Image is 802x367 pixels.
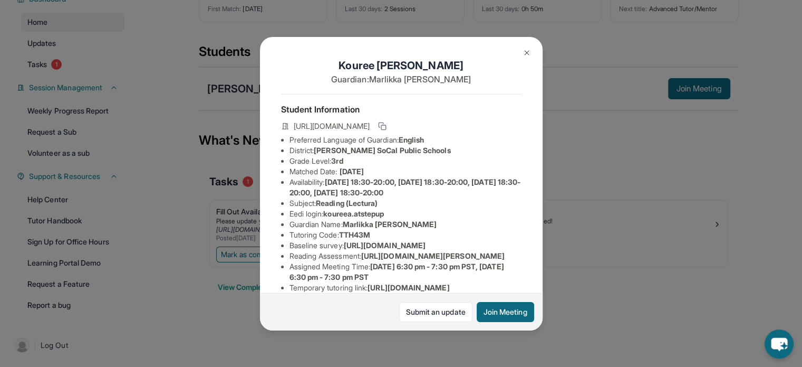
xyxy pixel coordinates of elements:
[376,120,389,133] button: Copy link
[289,177,521,198] li: Availability:
[339,230,370,239] span: TTH43M
[399,135,424,144] span: English
[281,103,521,116] h4: Student Information
[289,262,504,281] span: [DATE] 6:30 pm - 7:30 pm PST, [DATE] 6:30 pm - 7:30 pm PST
[289,145,521,156] li: District:
[289,261,521,283] li: Assigned Meeting Time :
[289,219,521,230] li: Guardian Name :
[523,49,531,57] img: Close Icon
[344,241,426,250] span: [URL][DOMAIN_NAME]
[361,251,505,260] span: [URL][DOMAIN_NAME][PERSON_NAME]
[314,146,450,155] span: [PERSON_NAME] SoCal Public Schools
[289,283,521,293] li: Temporary tutoring link :
[289,135,521,145] li: Preferred Language of Guardian:
[368,283,449,292] span: [URL][DOMAIN_NAME]
[343,220,437,229] span: Marlikka [PERSON_NAME]
[289,240,521,251] li: Baseline survey :
[323,209,384,218] span: koureea.atstepup
[289,156,521,166] li: Grade Level:
[316,199,378,208] span: Reading (Lectura)
[765,330,794,359] button: chat-button
[399,302,472,322] a: Submit an update
[289,230,521,240] li: Tutoring Code :
[477,302,534,322] button: Join Meeting
[281,73,521,86] p: Guardian: Marlikka [PERSON_NAME]
[289,177,521,197] span: [DATE] 18:30-20:00, [DATE] 18:30-20:00, [DATE] 18:30-20:00, [DATE] 18:30-20:00
[340,167,364,176] span: [DATE]
[331,156,343,165] span: 3rd
[281,58,521,73] h1: Kouree [PERSON_NAME]
[289,198,521,209] li: Subject :
[294,121,370,131] span: [URL][DOMAIN_NAME]
[289,251,521,261] li: Reading Assessment :
[289,166,521,177] li: Matched Date:
[289,209,521,219] li: Eedi login :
